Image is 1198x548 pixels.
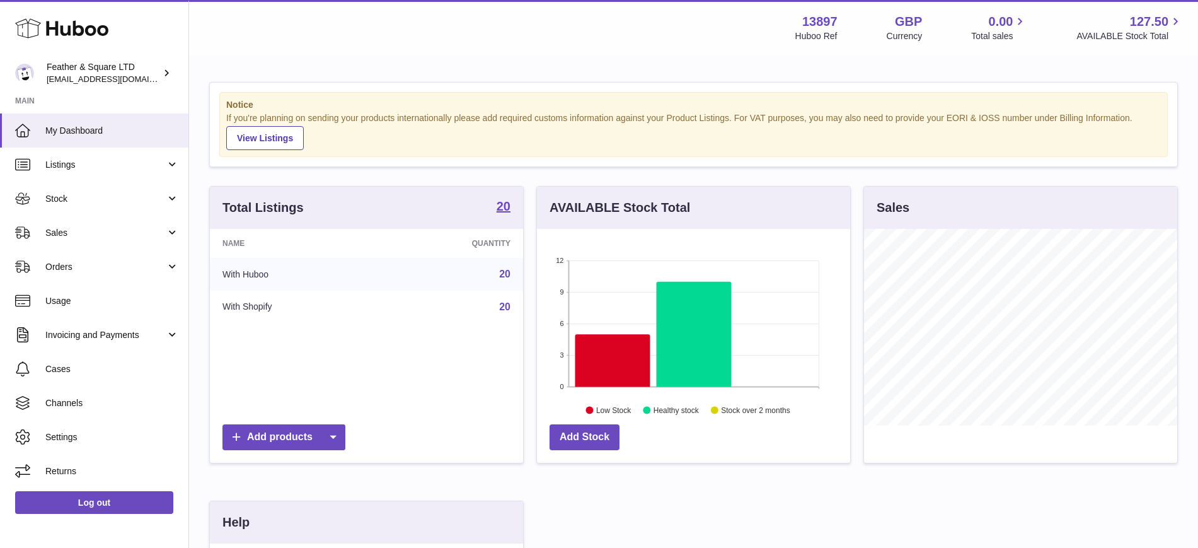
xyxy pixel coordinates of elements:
text: 6 [560,320,563,327]
strong: GBP [895,13,922,30]
a: View Listings [226,126,304,150]
a: 127.50 AVAILABLE Stock Total [1076,13,1183,42]
strong: 13897 [802,13,838,30]
th: Name [210,229,379,258]
td: With Shopify [210,291,379,324]
a: 0.00 Total sales [971,13,1027,42]
span: AVAILABLE Stock Total [1076,30,1183,42]
a: 20 [499,301,510,312]
text: Healthy stock [654,405,700,414]
text: Low Stock [596,405,631,414]
text: Stock over 2 months [721,405,790,414]
span: Orders [45,261,166,273]
span: Settings [45,431,179,443]
div: Huboo Ref [795,30,838,42]
span: Total sales [971,30,1027,42]
th: Quantity [379,229,523,258]
div: If you're planning on sending your products internationally please add required customs informati... [226,112,1161,150]
a: 20 [499,269,510,279]
text: 3 [560,351,563,359]
span: Sales [45,227,166,239]
span: Invoicing and Payments [45,329,166,341]
span: Cases [45,363,179,375]
a: Add products [222,424,345,450]
span: My Dashboard [45,125,179,137]
a: Add Stock [550,424,619,450]
span: Stock [45,193,166,205]
div: Currency [887,30,923,42]
strong: Notice [226,99,1161,111]
span: 127.50 [1130,13,1168,30]
a: Log out [15,491,173,514]
strong: 20 [497,200,510,213]
td: With Huboo [210,258,379,291]
h3: Total Listings [222,199,304,216]
span: Usage [45,295,179,307]
span: [EMAIL_ADDRESS][DOMAIN_NAME] [47,74,185,84]
div: Feather & Square LTD [47,61,160,85]
h3: Help [222,514,250,531]
span: Returns [45,465,179,477]
img: feathernsquare@gmail.com [15,64,34,83]
text: 0 [560,383,563,390]
h3: AVAILABLE Stock Total [550,199,690,216]
span: Channels [45,397,179,409]
span: Listings [45,159,166,171]
span: 0.00 [989,13,1013,30]
h3: Sales [877,199,909,216]
text: 12 [556,257,563,264]
a: 20 [497,200,510,215]
text: 9 [560,288,563,296]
